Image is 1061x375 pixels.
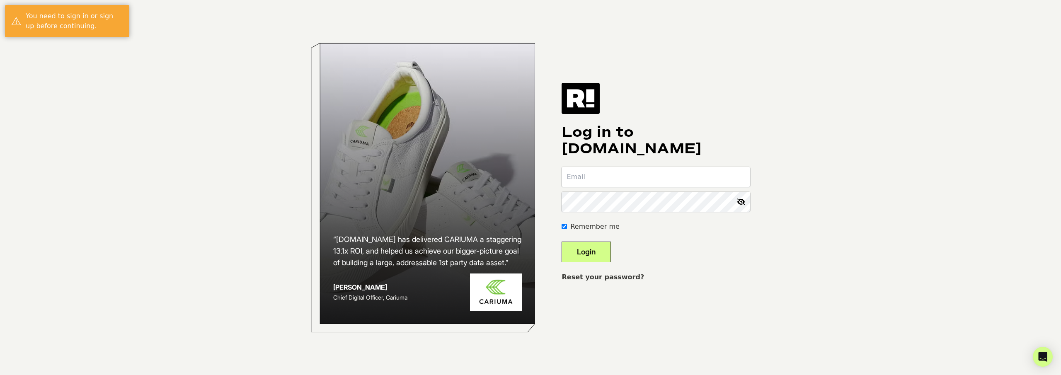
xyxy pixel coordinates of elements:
[470,273,522,311] img: Cariuma
[562,83,600,114] img: Retention.com
[562,124,750,157] h1: Log in to [DOMAIN_NAME]
[333,283,387,291] strong: [PERSON_NAME]
[570,222,619,232] label: Remember me
[562,167,750,187] input: Email
[333,234,522,269] h2: “[DOMAIN_NAME] has delivered CARIUMA a staggering 13.1x ROI, and helped us achieve our bigger-pic...
[1033,347,1053,367] div: Open Intercom Messenger
[562,242,611,262] button: Login
[333,294,407,301] span: Chief Digital Officer, Cariuma
[26,11,123,31] div: You need to sign in or sign up before continuing.
[562,273,644,281] a: Reset your password?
